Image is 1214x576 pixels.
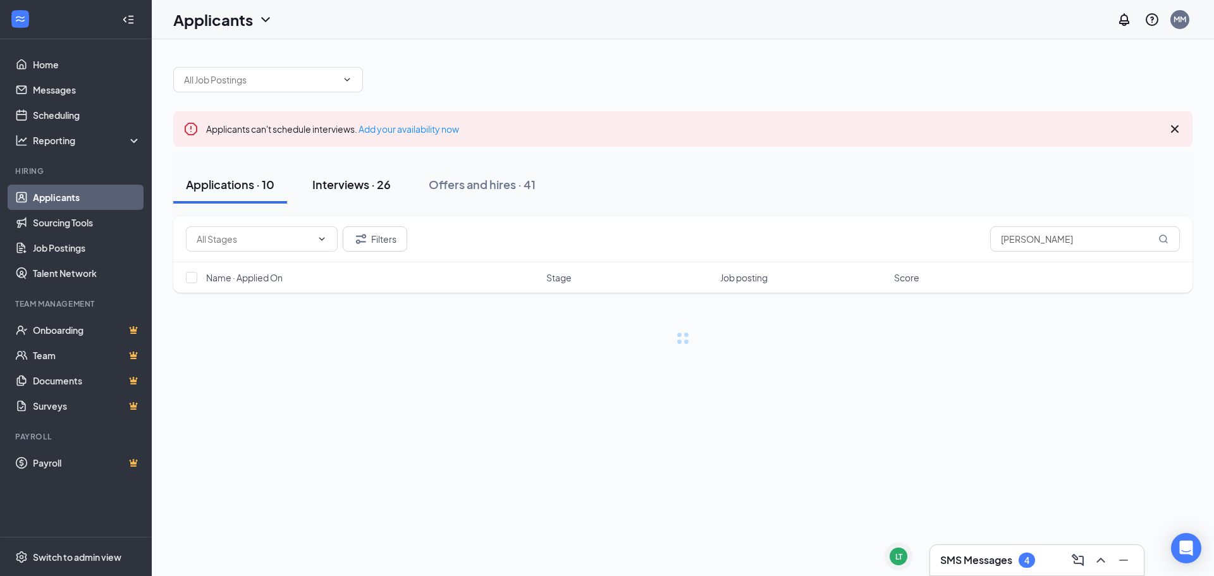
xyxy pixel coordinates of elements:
[122,13,135,26] svg: Collapse
[1113,550,1134,570] button: Minimize
[317,234,327,244] svg: ChevronDown
[33,134,142,147] div: Reporting
[33,52,141,77] a: Home
[183,121,199,137] svg: Error
[33,185,141,210] a: Applicants
[342,75,352,85] svg: ChevronDown
[546,271,572,284] span: Stage
[258,12,273,27] svg: ChevronDown
[1024,555,1029,566] div: 4
[429,176,536,192] div: Offers and hires · 41
[1070,553,1086,568] svg: ComposeMessage
[33,317,141,343] a: OnboardingCrown
[720,271,768,284] span: Job posting
[186,176,274,192] div: Applications · 10
[173,9,253,30] h1: Applicants
[33,393,141,419] a: SurveysCrown
[1167,121,1182,137] svg: Cross
[1091,550,1111,570] button: ChevronUp
[184,73,337,87] input: All Job Postings
[1174,14,1186,25] div: MM
[197,232,312,246] input: All Stages
[33,102,141,128] a: Scheduling
[33,260,141,286] a: Talent Network
[15,298,138,309] div: Team Management
[14,13,27,25] svg: WorkstreamLogo
[33,235,141,260] a: Job Postings
[206,123,459,135] span: Applicants can't schedule interviews.
[895,551,902,562] div: LT
[1144,12,1160,27] svg: QuestionInfo
[1116,553,1131,568] svg: Minimize
[1068,550,1088,570] button: ComposeMessage
[353,231,369,247] svg: Filter
[33,450,141,475] a: PayrollCrown
[1158,234,1168,244] svg: MagnifyingGlass
[206,271,283,284] span: Name · Applied On
[33,343,141,368] a: TeamCrown
[894,271,919,284] span: Score
[990,226,1180,252] input: Search in applications
[312,176,391,192] div: Interviews · 26
[15,431,138,442] div: Payroll
[33,368,141,393] a: DocumentsCrown
[15,166,138,176] div: Hiring
[1093,553,1108,568] svg: ChevronUp
[33,77,141,102] a: Messages
[15,134,28,147] svg: Analysis
[359,123,459,135] a: Add your availability now
[1117,12,1132,27] svg: Notifications
[1171,533,1201,563] div: Open Intercom Messenger
[33,210,141,235] a: Sourcing Tools
[33,551,121,563] div: Switch to admin view
[940,553,1012,567] h3: SMS Messages
[15,551,28,563] svg: Settings
[343,226,407,252] button: Filter Filters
